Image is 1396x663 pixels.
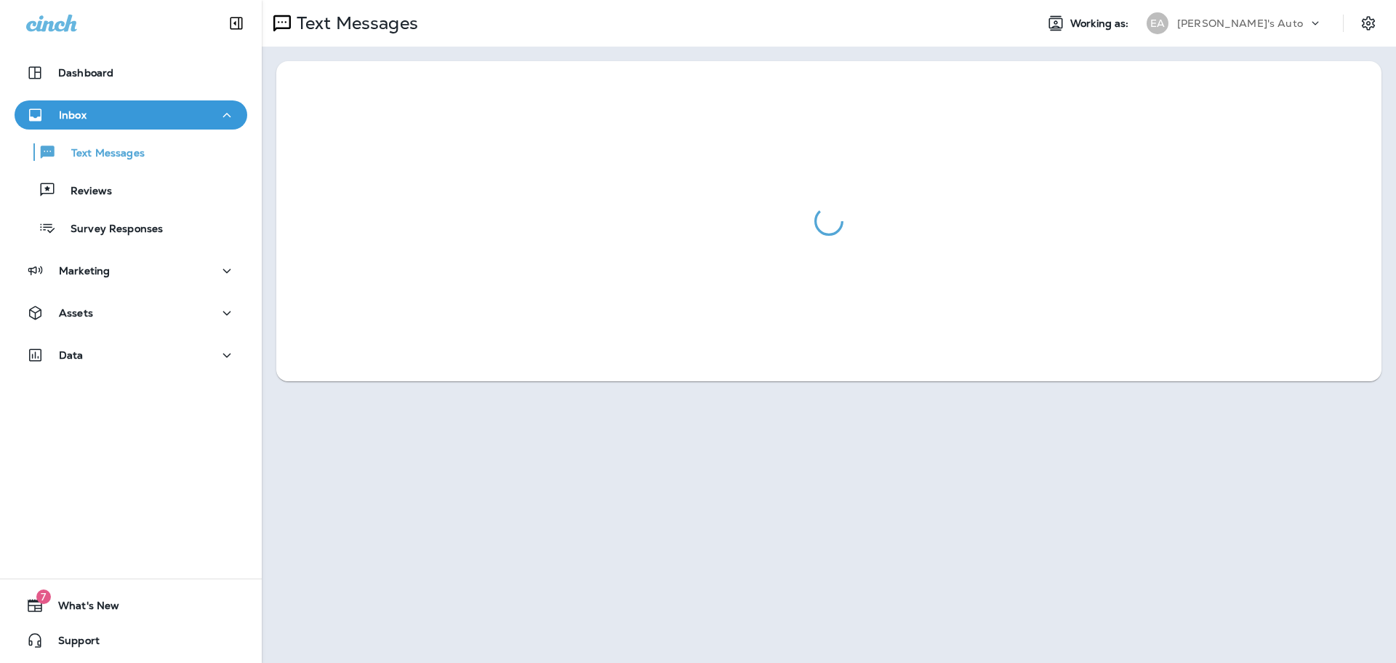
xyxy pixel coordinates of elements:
[56,223,163,237] p: Survey Responses
[15,626,247,655] button: Support
[15,175,247,205] button: Reviews
[15,213,247,243] button: Survey Responses
[57,147,145,161] p: Text Messages
[216,9,257,38] button: Collapse Sidebar
[59,307,93,319] p: Assets
[1147,12,1168,34] div: EA
[15,256,247,285] button: Marketing
[15,591,247,620] button: 7What's New
[44,635,100,652] span: Support
[44,600,119,617] span: What's New
[1355,10,1381,36] button: Settings
[1070,17,1132,30] span: Working as:
[36,589,51,604] span: 7
[15,137,247,167] button: Text Messages
[56,185,112,199] p: Reviews
[291,12,418,34] p: Text Messages
[59,265,110,277] p: Marketing
[15,58,247,87] button: Dashboard
[59,109,87,121] p: Inbox
[58,67,113,79] p: Dashboard
[15,100,247,130] button: Inbox
[15,298,247,327] button: Assets
[15,341,247,370] button: Data
[1177,17,1303,29] p: [PERSON_NAME]'s Auto
[59,349,84,361] p: Data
